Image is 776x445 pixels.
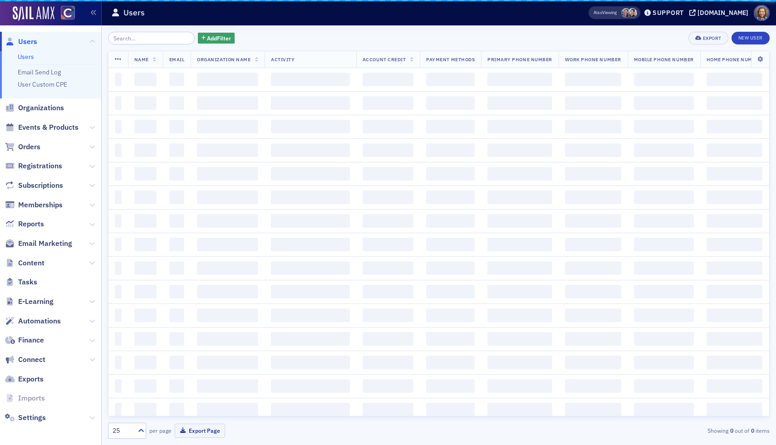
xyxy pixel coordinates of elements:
[18,37,37,47] span: Users
[426,379,475,393] span: ‌
[5,393,45,403] a: Imports
[426,332,475,346] span: ‌
[487,261,552,275] span: ‌
[197,308,258,322] span: ‌
[18,374,44,384] span: Exports
[426,191,475,204] span: ‌
[565,285,621,298] span: ‌
[18,239,72,249] span: Email Marketing
[363,285,413,298] span: ‌
[5,122,79,132] a: Events & Products
[271,191,350,204] span: ‌
[169,403,185,416] span: ‌
[5,355,45,365] a: Connect
[169,261,185,275] span: ‌
[487,214,552,228] span: ‌
[5,103,64,113] a: Organizations
[134,285,157,298] span: ‌
[5,316,61,326] a: Automations
[363,332,413,346] span: ‌
[565,403,621,416] span: ‌
[634,403,694,416] span: ‌
[134,56,149,63] span: Name
[18,335,44,345] span: Finance
[169,379,185,393] span: ‌
[426,167,475,181] span: ‌
[707,403,762,416] span: ‌
[18,122,79,132] span: Events & Products
[634,308,694,322] span: ‌
[197,56,250,63] span: Organization Name
[363,96,413,110] span: ‌
[363,403,413,416] span: ‌
[134,96,157,110] span: ‌
[115,238,122,251] span: ‌
[18,53,34,61] a: Users
[18,277,37,287] span: Tasks
[175,424,225,438] button: Export Page
[134,73,157,86] span: ‌
[363,167,413,181] span: ‌
[565,96,621,110] span: ‌
[169,285,185,298] span: ‌
[363,356,413,369] span: ‌
[634,214,694,228] span: ‌
[487,167,552,181] span: ‌
[426,238,475,251] span: ‌
[169,356,185,369] span: ‌
[634,379,694,393] span: ‌
[18,413,46,423] span: Settings
[565,332,621,346] span: ‌
[271,261,350,275] span: ‌
[271,308,350,322] span: ‌
[707,356,762,369] span: ‌
[197,191,258,204] span: ‌
[426,73,475,86] span: ‌
[426,356,475,369] span: ‌
[363,191,413,204] span: ‌
[18,181,63,191] span: Subscriptions
[565,261,621,275] span: ‌
[707,285,762,298] span: ‌
[689,10,751,16] button: [DOMAIN_NAME]
[487,403,552,416] span: ‌
[115,191,122,204] span: ‌
[5,181,63,191] a: Subscriptions
[115,403,122,416] span: ‌
[169,56,185,63] span: Email
[18,219,44,229] span: Reports
[426,261,475,275] span: ‌
[134,120,157,133] span: ‌
[363,120,413,133] span: ‌
[5,200,63,210] a: Memberships
[134,143,157,157] span: ‌
[169,120,185,133] span: ‌
[18,80,67,88] a: User Custom CPE
[18,297,54,307] span: E-Learning
[134,214,157,228] span: ‌
[5,277,37,287] a: Tasks
[653,9,684,17] div: Support
[754,5,770,21] span: Profile
[565,379,621,393] span: ‌
[634,56,694,63] span: Mobile Phone Number
[487,73,552,86] span: ‌
[621,8,631,18] span: Tiffany Carson
[197,143,258,157] span: ‌
[487,191,552,204] span: ‌
[707,143,762,157] span: ‌
[707,167,762,181] span: ‌
[426,403,475,416] span: ‌
[703,36,722,41] div: Export
[634,143,694,157] span: ‌
[565,191,621,204] span: ‌
[707,379,762,393] span: ‌
[13,6,54,21] a: SailAMX
[197,332,258,346] span: ‌
[5,374,44,384] a: Exports
[169,73,185,86] span: ‌
[149,426,172,435] label: per page
[565,214,621,228] span: ‌
[197,120,258,133] span: ‌
[169,191,185,204] span: ‌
